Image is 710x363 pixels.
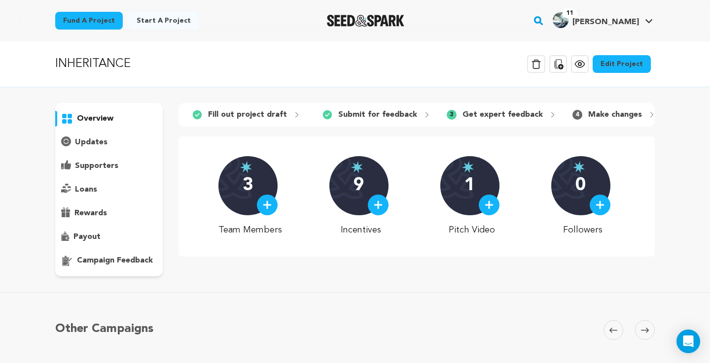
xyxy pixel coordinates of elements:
button: overview [55,111,163,127]
p: updates [75,136,107,148]
a: Start a project [129,12,199,30]
p: rewards [74,207,107,219]
p: payout [73,231,101,243]
a: Jackson S.'s Profile [551,10,655,28]
p: 0 [575,176,586,196]
div: Jackson S.'s Profile [553,12,639,28]
p: Make changes [588,109,642,121]
span: 3 [447,110,457,120]
span: 11 [563,8,577,18]
p: 1 [464,176,475,196]
p: 9 [354,176,364,196]
p: Get expert feedback [462,109,543,121]
p: Fill out project draft [208,109,287,121]
button: rewards [55,205,163,221]
img: plus.svg [374,200,383,209]
p: 3 [243,176,253,196]
div: Open Intercom Messenger [676,330,700,353]
button: campaign feedback [55,253,163,268]
p: campaign feedback [77,255,153,266]
p: supporters [75,160,118,172]
img: plus.svg [263,200,272,209]
p: Followers [551,223,615,237]
span: [PERSON_NAME] [572,18,639,26]
img: plus.svg [596,200,604,209]
h5: Other Campaigns [55,320,153,338]
img: a19033a78017868c.jpg [553,12,568,28]
a: Seed&Spark Homepage [327,15,404,27]
button: loans [55,182,163,198]
a: Edit Project [593,55,651,73]
p: Incentives [329,223,393,237]
p: loans [75,184,97,196]
span: Jackson S.'s Profile [551,10,655,31]
button: payout [55,229,163,245]
img: plus.svg [485,200,494,209]
p: Team Members [218,223,282,237]
a: Fund a project [55,12,123,30]
p: INHERITANCE [55,55,131,73]
p: Submit for feedback [338,109,417,121]
span: 4 [572,110,582,120]
button: supporters [55,158,163,174]
button: updates [55,134,163,150]
p: Pitch Video [440,223,504,237]
img: Seed&Spark Logo Dark Mode [327,15,404,27]
p: overview [77,113,113,125]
